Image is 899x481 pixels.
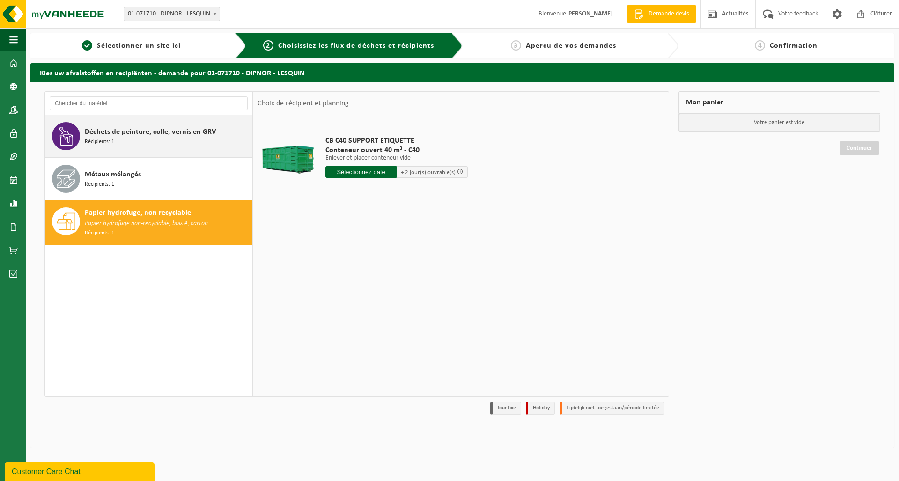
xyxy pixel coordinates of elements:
[45,200,252,245] button: Papier hydrofuge, non recyclable Papier hydrofuge non-recyclable, bois A, carton Récipients: 1
[325,166,397,178] input: Sélectionnez date
[85,169,141,180] span: Métaux mélangés
[755,40,765,51] span: 4
[82,40,92,51] span: 1
[124,7,220,21] span: 01-071710 - DIPNOR - LESQUIN
[35,40,228,51] a: 1Sélectionner un site ici
[278,42,434,50] span: Choisissiez les flux de déchets et récipients
[679,114,880,131] p: Votre panier est vide
[45,115,252,158] button: Déchets de peinture, colle, vernis en GRV Récipients: 1
[263,40,273,51] span: 2
[840,141,879,155] a: Continuer
[511,40,521,51] span: 3
[253,92,354,115] div: Choix de récipient et planning
[566,10,613,17] strong: [PERSON_NAME]
[5,460,156,481] iframe: chat widget
[646,9,691,19] span: Demande devis
[770,42,818,50] span: Confirmation
[560,402,664,415] li: Tijdelijk niet toegestaan/période limitée
[401,169,456,175] span: + 2 jour(s) ouvrable(s)
[30,63,894,81] h2: Kies uw afvalstoffen en recipiënten - demande pour 01-071710 - DIPNOR - LESQUIN
[85,138,114,146] span: Récipients: 1
[526,42,616,50] span: Aperçu de vos demandes
[678,91,880,114] div: Mon panier
[50,96,248,110] input: Chercher du matériel
[325,155,468,161] p: Enlever et placer conteneur vide
[325,146,468,155] span: Conteneur ouvert 40 m³ - C40
[85,126,216,138] span: Déchets de peinture, colle, vernis en GRV
[97,42,181,50] span: Sélectionner un site ici
[85,229,114,238] span: Récipients: 1
[85,180,114,189] span: Récipients: 1
[490,402,521,415] li: Jour fixe
[325,136,468,146] span: CB C40 SUPPORT ETIQUETTE
[627,5,696,23] a: Demande devis
[526,402,555,415] li: Holiday
[85,219,208,229] span: Papier hydrofuge non-recyclable, bois A, carton
[45,158,252,200] button: Métaux mélangés Récipients: 1
[85,207,191,219] span: Papier hydrofuge, non recyclable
